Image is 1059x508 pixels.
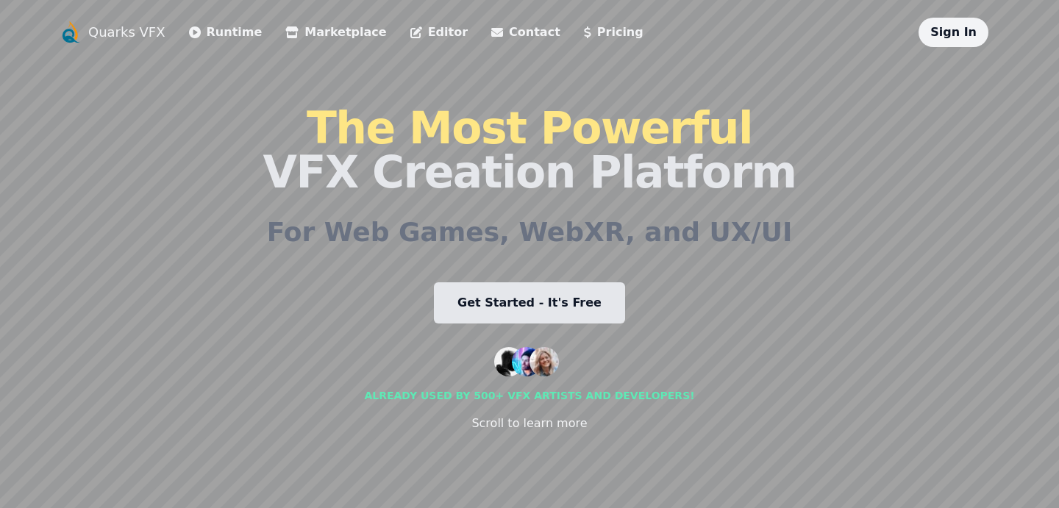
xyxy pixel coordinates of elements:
[494,347,524,376] img: customer 1
[364,388,694,403] div: Already used by 500+ vfx artists and developers!
[263,106,796,194] h1: VFX Creation Platform
[491,24,560,41] a: Contact
[410,24,468,41] a: Editor
[88,22,165,43] a: Quarks VFX
[584,24,643,41] a: Pricing
[529,347,559,376] img: customer 3
[512,347,541,376] img: customer 2
[434,282,625,323] a: Get Started - It's Free
[930,25,977,39] a: Sign In
[307,102,752,154] span: The Most Powerful
[471,415,587,432] div: Scroll to learn more
[285,24,386,41] a: Marketplace
[267,218,793,247] h2: For Web Games, WebXR, and UX/UI
[189,24,263,41] a: Runtime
